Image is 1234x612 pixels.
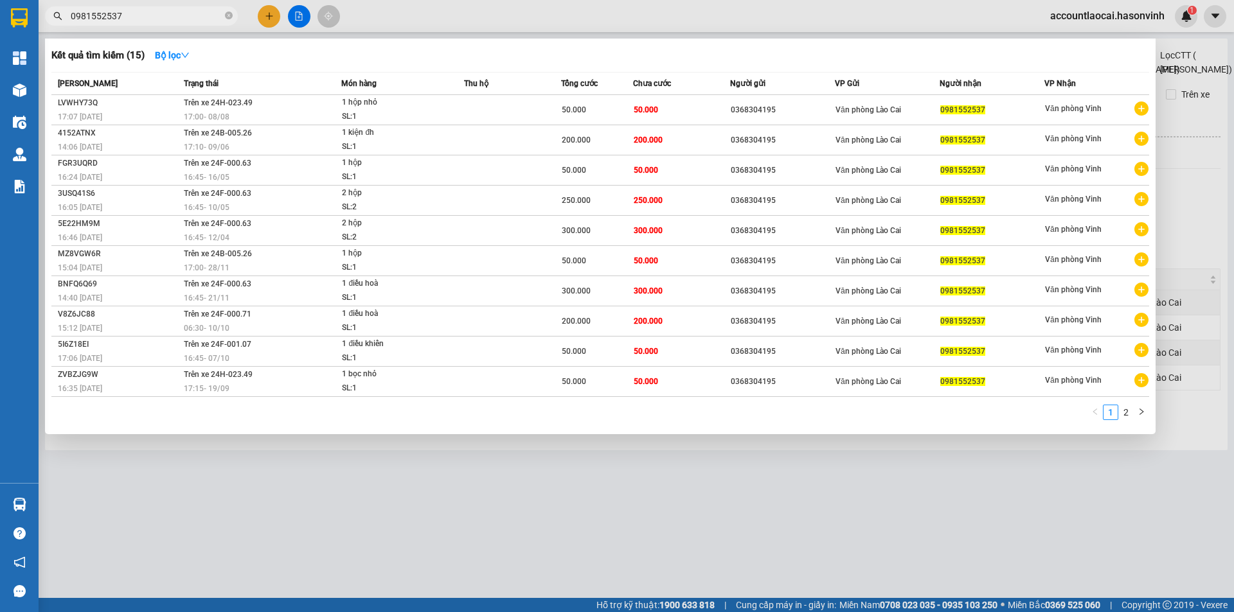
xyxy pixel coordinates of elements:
span: Chưa cước [633,79,671,88]
div: 3USQ41S6 [58,187,180,200]
span: 0981552537 [940,226,985,235]
div: 0368304195 [731,375,834,389]
div: SL: 1 [342,321,438,335]
span: down [181,51,190,60]
span: Văn phòng Vinh [1045,285,1102,294]
div: 1 bọc nhỏ [342,367,438,381]
div: 1 điều hoà [342,277,438,291]
span: Trên xe 24B-005.26 [184,128,252,137]
span: Văn phòng Vinh [1045,104,1102,113]
div: LVWHY73Q [58,96,180,110]
span: Trên xe 24F-000.71 [184,310,251,319]
div: BNFQ6Q69 [58,277,180,291]
div: FGR3UQRD [58,157,180,170]
span: Văn phòng Lào Cai [836,286,901,295]
img: solution-icon [13,180,26,193]
span: plus-circle [1134,283,1149,297]
img: warehouse-icon [13,116,26,129]
div: 2 hộp [342,186,438,200]
span: 17:00 - 08/08 [184,112,229,121]
span: [PERSON_NAME] [58,79,118,88]
span: right [1138,408,1145,415]
span: 300.000 [562,226,591,235]
button: left [1087,405,1103,420]
img: warehouse-icon [13,498,26,511]
span: close-circle [225,10,233,22]
a: 1 [1104,405,1118,419]
span: 17:07 [DATE] [58,112,102,121]
span: plus-circle [1134,343,1149,357]
span: Văn phòng Vinh [1045,255,1102,264]
h3: Kết quả tìm kiếm ( 15 ) [51,49,145,62]
span: plus-circle [1134,222,1149,236]
span: Văn phòng Lào Cai [836,317,901,326]
span: Văn phòng Lào Cai [836,196,901,205]
span: 16:45 - 12/04 [184,233,229,242]
span: Trên xe 24F-000.63 [184,219,251,228]
span: 250.000 [634,196,663,205]
div: 1 điều khiển [342,337,438,351]
span: 50.000 [634,166,658,175]
button: Bộ lọcdown [145,45,200,66]
span: 17:15 - 19/09 [184,384,229,393]
span: plus-circle [1134,101,1149,116]
li: Previous Page [1087,405,1103,420]
span: Văn phòng Vinh [1045,195,1102,204]
span: Văn phòng Lào Cai [836,105,901,114]
span: Trên xe 24F-000.63 [184,189,251,198]
span: Văn phòng Lào Cai [836,226,901,235]
span: message [13,585,26,597]
span: 16:45 - 16/05 [184,173,229,182]
span: 50.000 [634,256,658,265]
div: SL: 1 [342,140,438,154]
input: Tìm tên, số ĐT hoặc mã đơn [71,9,222,23]
span: Văn phòng Lào Cai [836,377,901,386]
span: Văn phòng Vinh [1045,225,1102,234]
span: Văn phòng Lào Cai [836,256,901,265]
span: 17:10 - 09/06 [184,143,229,152]
span: Văn phòng Vinh [1045,164,1102,173]
div: 0368304195 [731,284,834,298]
span: Văn phòng Lào Cai [836,166,901,175]
div: 1 hộp [342,156,438,170]
img: logo-vxr [11,8,28,28]
span: Trên xe 24F-001.07 [184,340,251,349]
span: plus-circle [1134,192,1149,206]
span: 0981552537 [940,105,985,114]
div: 0368304195 [731,345,834,358]
div: SL: 1 [342,110,438,124]
span: Văn phòng Vinh [1045,315,1102,324]
span: Văn phòng Vinh [1045,345,1102,354]
span: 300.000 [634,226,663,235]
span: 300.000 [634,286,663,295]
span: 50.000 [562,377,586,386]
span: Trên xe 24H-023.49 [184,370,253,379]
div: 5I6Z18EI [58,338,180,351]
span: 16:35 [DATE] [58,384,102,393]
button: right [1134,405,1149,420]
span: Trên xe 24F-000.63 [184,279,251,288]
div: SL: 1 [342,351,438,365]
span: 50.000 [562,166,586,175]
span: Trên xe 24B-005.26 [184,249,252,258]
span: search [53,12,62,21]
span: 0981552537 [940,347,985,356]
span: 16:45 - 21/11 [184,293,229,302]
span: 16:45 - 07/10 [184,354,229,363]
span: 0981552537 [940,317,985,326]
span: Món hàng [341,79,377,88]
span: 15:12 [DATE] [58,324,102,333]
span: 250.000 [562,196,591,205]
div: SL: 1 [342,170,438,184]
div: ZVBZJG9W [58,368,180,381]
div: 0368304195 [731,164,834,177]
span: 16:24 [DATE] [58,173,102,182]
span: Thu hộ [464,79,488,88]
span: Văn phòng Vinh [1045,134,1102,143]
span: 0981552537 [940,377,985,386]
span: left [1091,408,1099,415]
span: 16:05 [DATE] [58,203,102,212]
span: 50.000 [562,105,586,114]
span: question-circle [13,527,26,539]
li: 2 [1118,405,1134,420]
